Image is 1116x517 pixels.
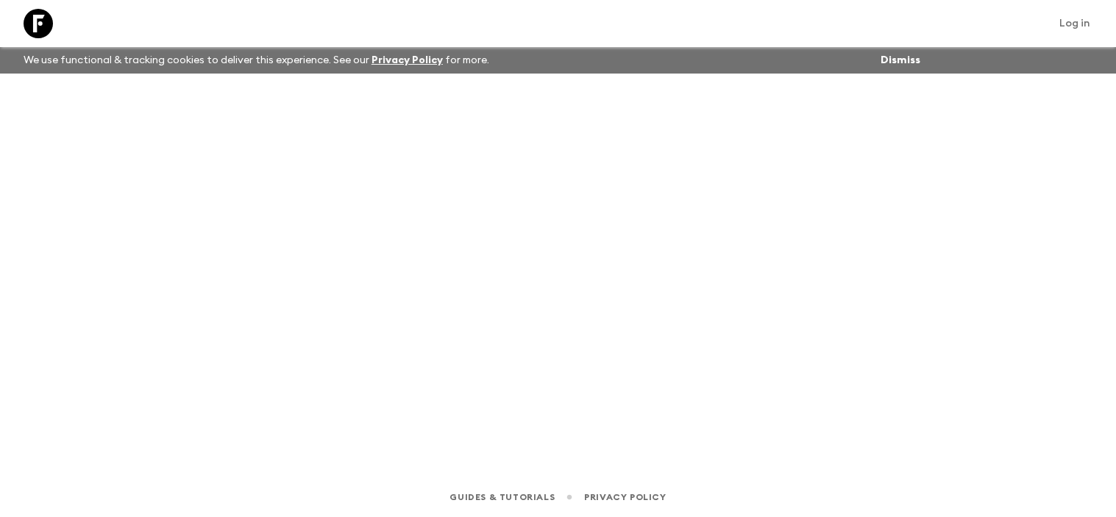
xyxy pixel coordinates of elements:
a: Log in [1051,13,1098,34]
a: Guides & Tutorials [449,489,555,505]
a: Privacy Policy [584,489,666,505]
p: We use functional & tracking cookies to deliver this experience. See our for more. [18,47,495,74]
button: Dismiss [877,50,924,71]
a: Privacy Policy [372,55,443,65]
